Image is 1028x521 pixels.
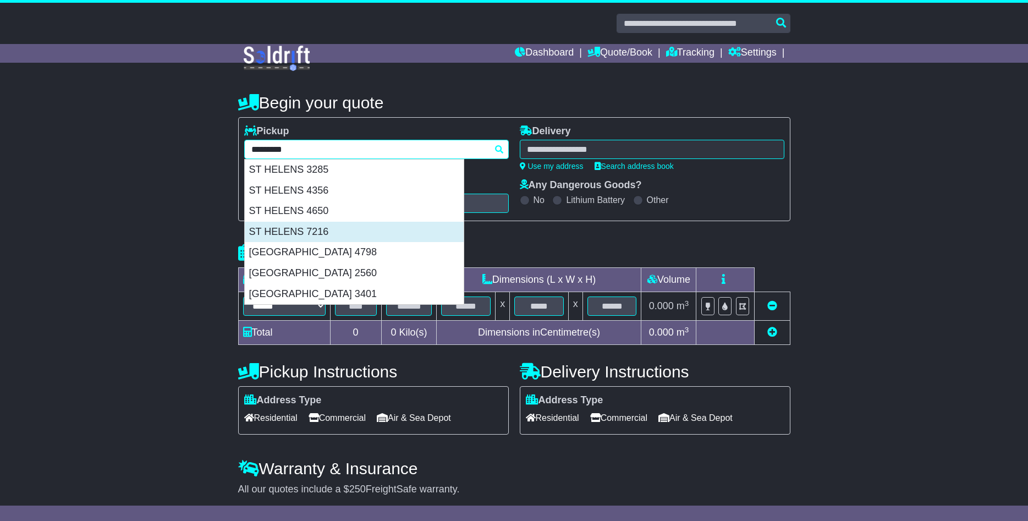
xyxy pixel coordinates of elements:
[437,321,641,345] td: Dimensions in Centimetre(s)
[526,394,603,407] label: Address Type
[244,125,289,138] label: Pickup
[238,321,330,345] td: Total
[349,484,366,495] span: 250
[238,244,376,262] h4: Package details |
[647,195,669,205] label: Other
[377,409,451,426] span: Air & Sea Depot
[685,326,689,334] sup: 3
[391,327,396,338] span: 0
[566,195,625,205] label: Lithium Battery
[728,44,777,63] a: Settings
[238,363,509,381] h4: Pickup Instructions
[649,327,674,338] span: 0.000
[666,44,714,63] a: Tracking
[245,180,464,201] div: ST HELENS 4356
[767,300,777,311] a: Remove this item
[526,409,579,426] span: Residential
[238,459,790,478] h4: Warranty & Insurance
[590,409,647,426] span: Commercial
[245,242,464,263] div: [GEOGRAPHIC_DATA] 4798
[641,268,696,292] td: Volume
[677,327,689,338] span: m
[595,162,674,171] a: Search address book
[238,484,790,496] div: All our quotes include a $ FreightSafe warranty.
[534,195,545,205] label: No
[437,268,641,292] td: Dimensions (L x W x H)
[245,263,464,284] div: [GEOGRAPHIC_DATA] 2560
[658,409,733,426] span: Air & Sea Depot
[677,300,689,311] span: m
[238,268,330,292] td: Type
[587,44,652,63] a: Quote/Book
[685,299,689,308] sup: 3
[245,284,464,305] div: [GEOGRAPHIC_DATA] 3401
[245,201,464,222] div: ST HELENS 4650
[496,292,510,321] td: x
[520,125,571,138] label: Delivery
[649,300,674,311] span: 0.000
[381,321,437,345] td: Kilo(s)
[244,394,322,407] label: Address Type
[520,363,790,381] h4: Delivery Instructions
[330,321,381,345] td: 0
[520,162,584,171] a: Use my address
[238,94,790,112] h4: Begin your quote
[309,409,366,426] span: Commercial
[244,409,298,426] span: Residential
[245,160,464,180] div: ST HELENS 3285
[568,292,582,321] td: x
[245,222,464,243] div: ST HELENS 7216
[520,179,642,191] label: Any Dangerous Goods?
[515,44,574,63] a: Dashboard
[767,327,777,338] a: Add new item
[244,140,509,159] typeahead: Please provide city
